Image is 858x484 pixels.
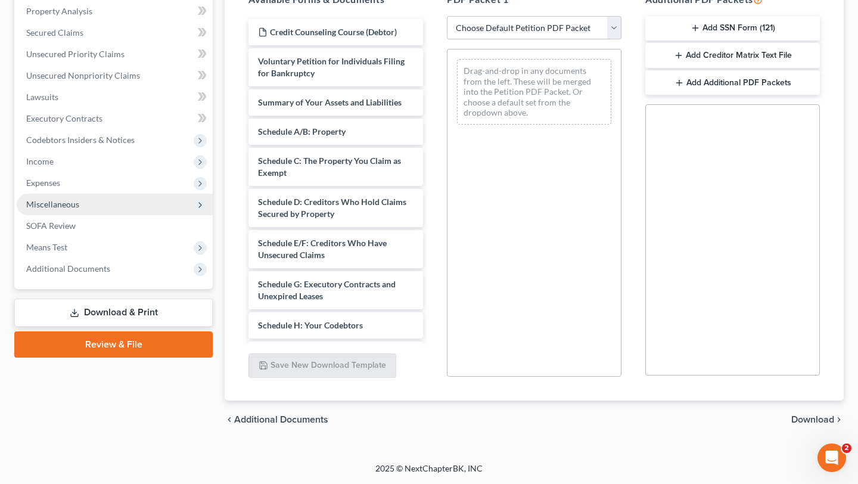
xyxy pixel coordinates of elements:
span: SOFA Review [26,221,76,231]
a: Lawsuits [17,86,213,108]
span: Summary of Your Assets and Liabilities [258,97,402,107]
span: Additional Documents [26,263,110,274]
span: Means Test [26,242,67,252]
a: Property Analysis [17,1,213,22]
span: Schedule H: Your Codebtors [258,320,363,330]
span: Executory Contracts [26,113,102,123]
button: Add SSN Form (121) [645,16,820,41]
span: Download [791,415,834,424]
a: Secured Claims [17,22,213,44]
button: Save New Download Template [248,353,396,378]
span: Schedule G: Executory Contracts and Unexpired Leases [258,279,396,301]
iframe: Intercom live chat [817,443,846,472]
span: Lawsuits [26,92,58,102]
span: Secured Claims [26,27,83,38]
button: Add Creditor Matrix Text File [645,43,820,68]
span: Miscellaneous [26,199,79,209]
a: Executory Contracts [17,108,213,129]
a: Review & File [14,331,213,358]
span: Credit Counseling Course (Debtor) [270,27,397,37]
span: Expenses [26,178,60,188]
span: Codebtors Insiders & Notices [26,135,135,145]
span: Schedule C: The Property You Claim as Exempt [258,156,401,178]
a: Unsecured Priority Claims [17,44,213,65]
span: Schedule E/F: Creditors Who Have Unsecured Claims [258,238,387,260]
span: Property Analysis [26,6,92,16]
span: Unsecured Priority Claims [26,49,125,59]
i: chevron_left [225,415,234,424]
span: Unsecured Nonpriority Claims [26,70,140,80]
span: Schedule D: Creditors Who Hold Claims Secured by Property [258,197,406,219]
span: Additional Documents [234,415,328,424]
span: Schedule A/B: Property [258,126,346,136]
a: SOFA Review [17,215,213,237]
a: Download & Print [14,299,213,327]
span: 2 [842,443,851,453]
i: chevron_right [834,415,844,424]
div: 2025 © NextChapterBK, INC [89,463,769,484]
a: chevron_left Additional Documents [225,415,328,424]
div: Drag-and-drop in any documents from the left. These will be merged into the Petition PDF Packet. ... [457,59,611,125]
span: Income [26,156,54,166]
span: Voluntary Petition for Individuals Filing for Bankruptcy [258,56,405,78]
button: Add Additional PDF Packets [645,70,820,95]
a: Unsecured Nonpriority Claims [17,65,213,86]
button: Download chevron_right [791,415,844,424]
